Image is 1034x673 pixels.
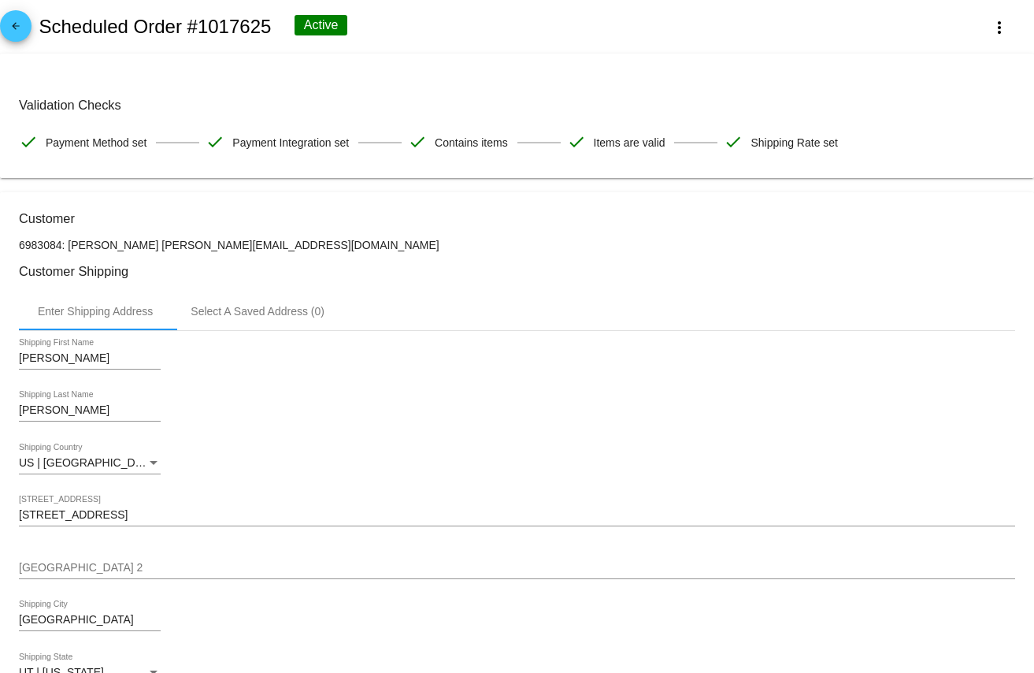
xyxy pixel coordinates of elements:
input: Shipping City [19,614,161,627]
h3: Customer [19,211,1015,226]
mat-icon: check [206,132,224,151]
h2: Scheduled Order #1017625 [39,16,271,38]
span: Payment Method set [46,126,146,159]
mat-icon: more_vert [990,18,1009,37]
mat-icon: check [567,132,586,151]
h3: Customer Shipping [19,264,1015,279]
mat-select: Shipping Country [19,457,161,470]
span: Contains items [435,126,508,159]
mat-icon: arrow_back [6,20,25,39]
span: US | [GEOGRAPHIC_DATA] [19,456,158,469]
mat-icon: check [724,132,743,151]
p: 6983084: [PERSON_NAME] [PERSON_NAME][EMAIL_ADDRESS][DOMAIN_NAME] [19,239,1015,251]
input: Shipping Last Name [19,404,161,417]
input: Shipping Street 1 [19,509,1015,522]
div: Active [295,15,348,35]
span: Shipping Rate set [750,126,838,159]
span: Items are valid [594,126,665,159]
input: Shipping First Name [19,352,161,365]
h3: Validation Checks [19,98,1015,113]
div: Select A Saved Address (0) [191,305,324,318]
span: Payment Integration set [232,126,349,159]
mat-icon: check [19,132,38,151]
mat-icon: check [408,132,427,151]
div: Enter Shipping Address [38,305,153,318]
input: Shipping Street 2 [19,562,1015,574]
